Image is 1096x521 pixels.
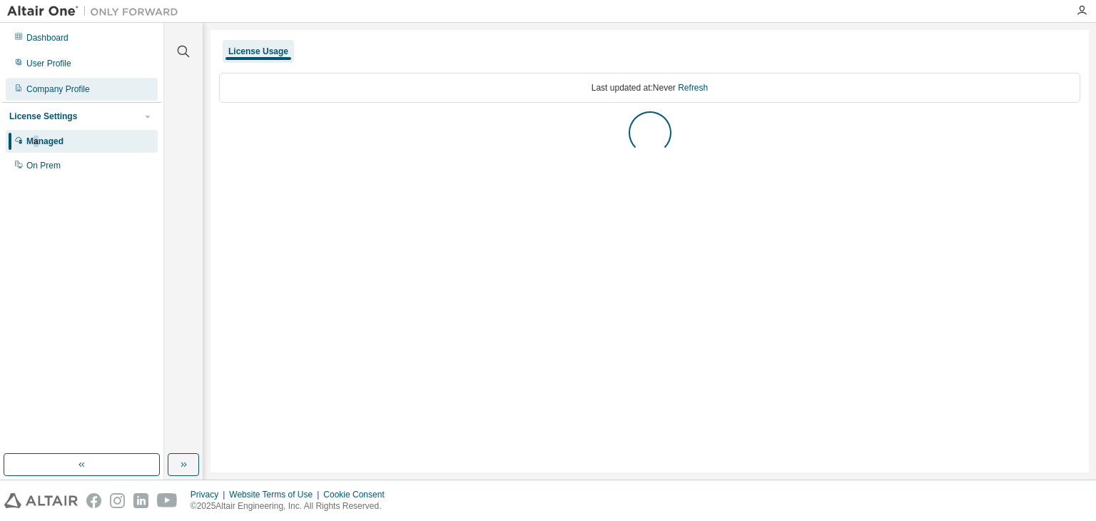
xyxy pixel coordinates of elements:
[323,489,392,500] div: Cookie Consent
[26,58,71,69] div: User Profile
[7,4,186,19] img: Altair One
[678,83,708,93] a: Refresh
[4,493,78,508] img: altair_logo.svg
[219,73,1080,103] div: Last updated at: Never
[191,500,393,512] p: © 2025 Altair Engineering, Inc. All Rights Reserved.
[110,493,125,508] img: instagram.svg
[229,489,323,500] div: Website Terms of Use
[26,136,64,147] div: Managed
[86,493,101,508] img: facebook.svg
[9,111,77,122] div: License Settings
[26,84,90,95] div: Company Profile
[26,32,68,44] div: Dashboard
[133,493,148,508] img: linkedin.svg
[26,160,61,171] div: On Prem
[228,46,288,57] div: License Usage
[191,489,229,500] div: Privacy
[157,493,178,508] img: youtube.svg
